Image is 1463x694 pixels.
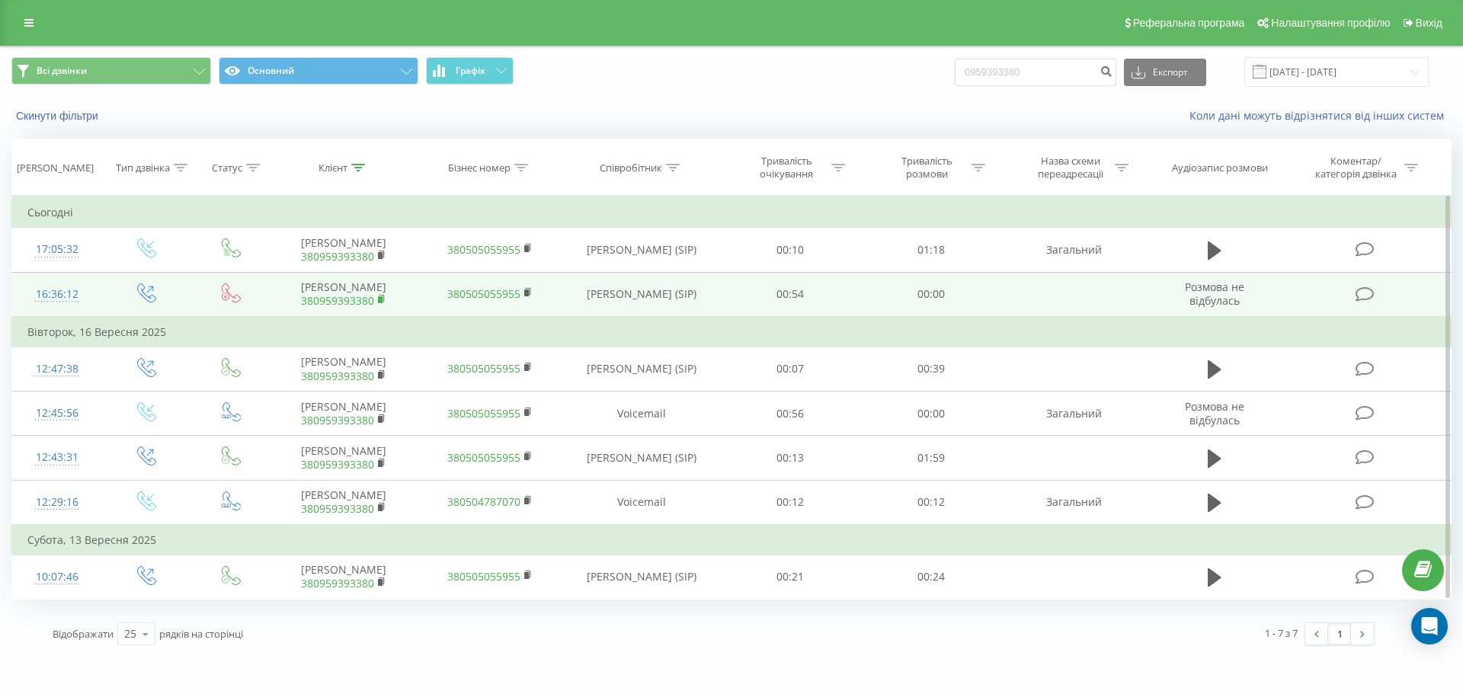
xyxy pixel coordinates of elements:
div: Тип дзвінка [116,162,170,174]
a: 380504787070 [447,494,520,509]
td: Загальний [1001,480,1148,525]
td: 00:54 [720,272,860,317]
div: Клієнт [319,162,347,174]
a: 380959393380 [301,249,374,264]
div: Коментар/категорія дзвінка [1311,155,1401,181]
td: 00:07 [720,347,860,391]
td: Voicemail [562,480,720,525]
div: Тривалість очікування [746,155,828,181]
span: Реферальна програма [1133,17,1245,29]
div: 12:43:31 [27,443,87,472]
td: [PERSON_NAME] [271,228,417,272]
div: Open Intercom Messenger [1411,608,1448,644]
span: Графік [456,66,485,76]
td: 00:24 [860,555,1000,599]
td: Загальний [1001,392,1148,436]
input: Пошук за номером [955,59,1116,86]
div: 12:29:16 [27,488,87,517]
a: Коли дані можуть відрізнятися вiд інших систем [1189,108,1452,123]
a: 380959393380 [301,293,374,308]
td: [PERSON_NAME] [271,392,417,436]
td: [PERSON_NAME] [271,436,417,480]
span: Налаштування профілю [1271,17,1390,29]
button: Всі дзвінки [11,57,211,85]
a: 380959393380 [301,501,374,516]
a: 380505055955 [447,569,520,584]
td: 00:12 [720,480,860,525]
button: Експорт [1124,59,1206,86]
a: 380505055955 [447,406,520,421]
span: Відображати [53,627,114,641]
td: [PERSON_NAME] [271,480,417,525]
td: 00:21 [720,555,860,599]
td: Вівторок, 16 Вересня 2025 [12,317,1452,347]
a: 1 [1328,623,1351,644]
td: Voicemail [562,392,720,436]
div: 16:36:12 [27,280,87,309]
a: 380959393380 [301,413,374,427]
td: [PERSON_NAME] (SIP) [562,347,720,391]
a: 380959393380 [301,576,374,590]
td: 01:18 [860,228,1000,272]
div: 1 - 7 з 7 [1265,625,1298,641]
td: [PERSON_NAME] [271,555,417,599]
td: Субота, 13 Вересня 2025 [12,525,1452,555]
div: Співробітник [600,162,662,174]
a: 380959393380 [301,369,374,383]
div: 12:45:56 [27,398,87,428]
button: Скинути фільтри [11,109,106,123]
span: Всі дзвінки [37,65,87,77]
div: Тривалість розмови [886,155,968,181]
span: рядків на сторінці [159,627,243,641]
div: Назва схеми переадресації [1029,155,1111,181]
td: [PERSON_NAME] (SIP) [562,228,720,272]
td: Сьогодні [12,197,1452,228]
a: 380959393380 [301,457,374,472]
span: Розмова не відбулась [1185,399,1244,427]
a: 380505055955 [447,242,520,257]
td: 01:59 [860,436,1000,480]
div: Статус [212,162,242,174]
td: [PERSON_NAME] (SIP) [562,436,720,480]
td: 00:13 [720,436,860,480]
span: Розмова не відбулась [1185,280,1244,308]
a: 380505055955 [447,286,520,301]
td: [PERSON_NAME] [271,347,417,391]
div: 17:05:32 [27,235,87,264]
button: Основний [219,57,418,85]
div: 12:47:38 [27,354,87,384]
td: 00:56 [720,392,860,436]
a: 380505055955 [447,450,520,465]
span: Вихід [1416,17,1442,29]
td: 00:10 [720,228,860,272]
div: 25 [124,626,136,641]
a: 380505055955 [447,361,520,376]
td: [PERSON_NAME] (SIP) [562,555,720,599]
td: 00:00 [860,272,1000,317]
td: [PERSON_NAME] [271,272,417,317]
div: [PERSON_NAME] [17,162,94,174]
td: 00:12 [860,480,1000,525]
div: 10:07:46 [27,562,87,592]
div: Аудіозапис розмови [1172,162,1268,174]
td: Загальний [1001,228,1148,272]
td: [PERSON_NAME] (SIP) [562,272,720,317]
td: 00:00 [860,392,1000,436]
button: Графік [426,57,514,85]
td: 00:39 [860,347,1000,391]
div: Бізнес номер [448,162,511,174]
